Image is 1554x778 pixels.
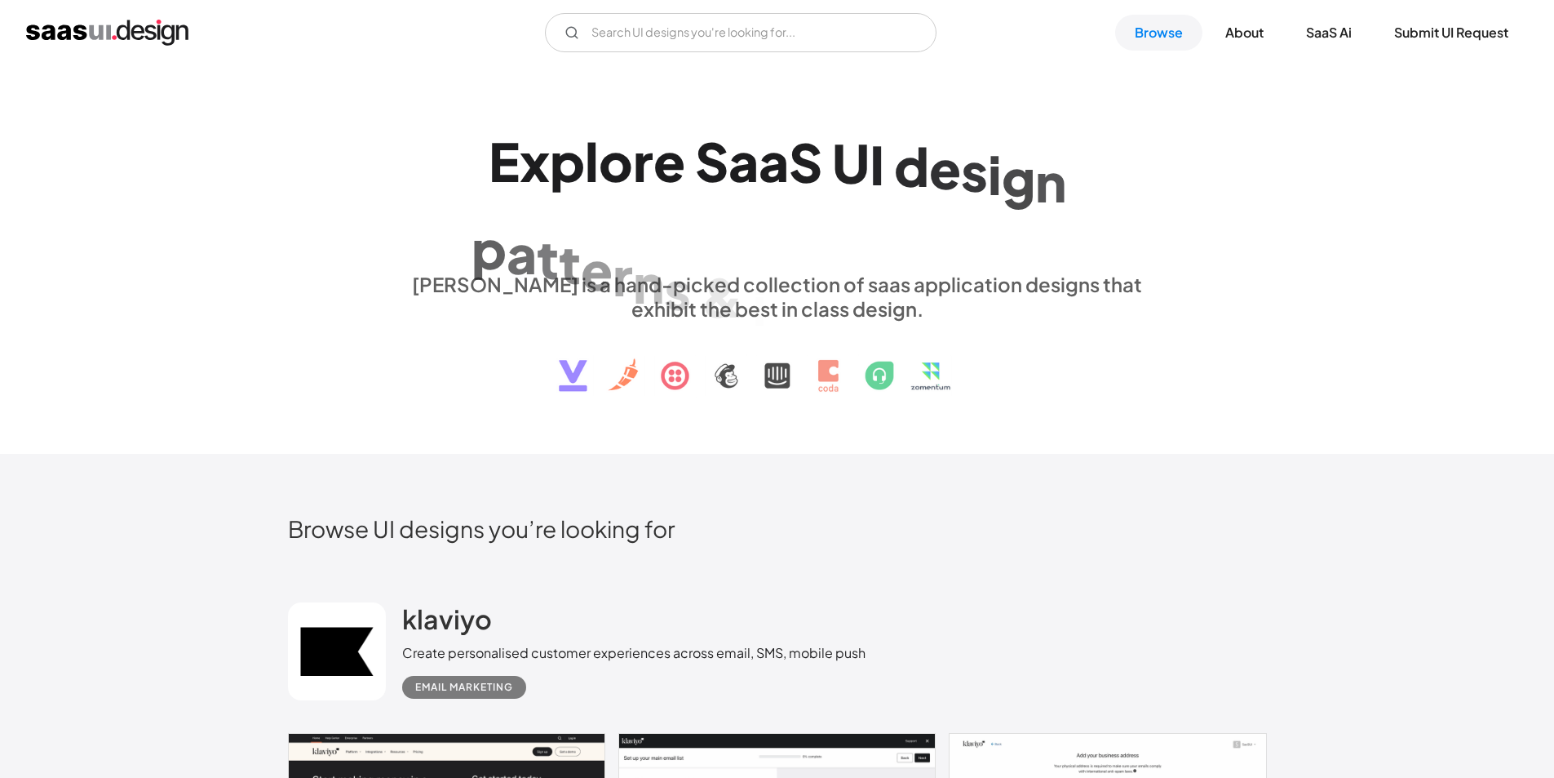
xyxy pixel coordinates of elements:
a: home [26,20,188,46]
input: Search UI designs you're looking for... [545,13,936,52]
div: U [832,131,870,194]
div: e [653,130,685,193]
div: i [988,143,1002,206]
div: n [1035,150,1066,213]
div: S [789,131,822,193]
div: p [472,217,507,280]
div: l [585,130,599,193]
div: i [753,273,767,336]
a: SaaS Ai [1286,15,1371,51]
div: Create personalised customer experiences across email, SMS, mobile push [402,643,866,663]
img: text, icon, saas logo [530,321,1025,406]
div: x [520,130,550,193]
div: a [759,130,789,193]
div: s [664,258,691,321]
a: klaviyo [402,602,492,643]
div: s [961,140,988,202]
form: Email Form [545,13,936,52]
a: Submit UI Request [1375,15,1528,51]
div: n [633,251,664,313]
div: e [581,238,613,300]
div: e [929,137,961,200]
a: Browse [1115,15,1202,51]
div: I [870,133,884,196]
div: & [701,265,743,328]
div: t [559,232,581,295]
div: p [550,130,585,193]
h2: klaviyo [402,602,492,635]
a: About [1206,15,1283,51]
div: a [728,130,759,193]
div: a [507,221,537,284]
div: o [599,130,633,193]
div: E [489,130,520,193]
h2: Browse UI designs you’re looking for [288,514,1267,543]
h1: Explore SaaS UI design patterns & interactions. [402,130,1153,256]
div: r [613,244,633,307]
div: t [537,227,559,290]
div: r [633,130,653,193]
div: S [695,130,728,193]
div: d [894,135,929,198]
div: g [1002,146,1035,209]
div: Email Marketing [415,678,513,697]
div: [PERSON_NAME] is a hand-picked collection of saas application designs that exhibit the best in cl... [402,272,1153,321]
